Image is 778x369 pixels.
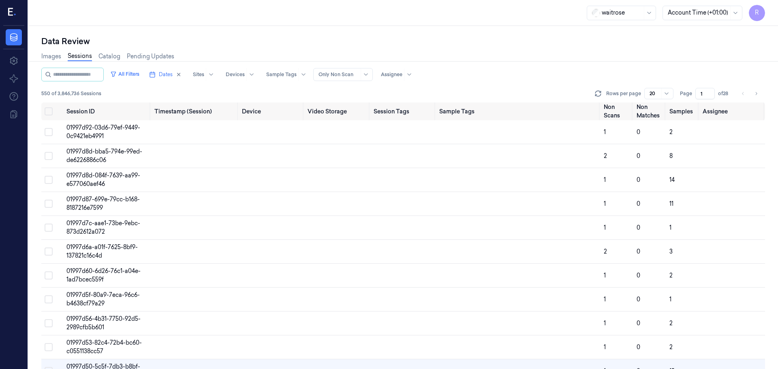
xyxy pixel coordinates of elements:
span: 2 [604,248,607,255]
span: of 28 [718,90,731,97]
span: 0 [637,248,640,255]
button: Select row [45,247,53,256]
span: 01997d5f-80a9-7eca-96c6-b4638cf79a29 [66,291,140,307]
span: 0 [637,296,640,303]
span: 3 [669,248,673,255]
button: Select row [45,319,53,327]
span: 01997d92-03d6-79ef-9449-0c9421eb4991 [66,124,140,140]
th: Sample Tags [436,102,601,120]
th: Timestamp (Session) [151,102,239,120]
th: Assignee [699,102,765,120]
span: 01997d53-82c4-72b4-bc60-c0551138cc57 [66,339,142,355]
button: Select row [45,128,53,136]
span: 1 [669,296,671,303]
span: 01997d56-4b31-7750-92d5-2989cfb5b601 [66,315,141,331]
p: Rows per page [606,90,641,97]
span: 8 [669,152,673,160]
th: Session Tags [370,102,436,120]
span: 1 [669,224,671,231]
span: 2 [604,152,607,160]
span: 0 [637,152,640,160]
th: Device [239,102,304,120]
button: All Filters [107,68,143,81]
button: Select all [45,107,53,115]
span: 01997d87-699e-79cc-b168-8187216e7599 [66,196,140,211]
div: Data Review [41,36,765,47]
span: 2 [669,320,673,327]
span: 1 [604,128,606,136]
th: Non Scans [601,102,633,120]
span: 2 [669,343,673,351]
span: 1 [604,272,606,279]
button: Select row [45,295,53,303]
button: Select row [45,200,53,208]
span: 01997d7c-aae1-73be-9ebc-873d2612a072 [66,220,140,235]
span: 1 [604,343,606,351]
span: Dates [159,71,173,78]
span: Page [680,90,692,97]
a: Images [41,52,61,61]
span: 1 [604,224,606,231]
span: 0 [637,224,640,231]
span: 01997d6a-a01f-7625-8bf9-137821c16c4d [66,243,138,259]
nav: pagination [737,88,762,99]
span: 0 [637,176,640,183]
span: 01997d8d-bba5-794e-99ed-de6226886c06 [66,148,142,164]
span: 1 [604,320,606,327]
a: Pending Updates [127,52,174,61]
button: Select row [45,176,53,184]
th: Non Matches [633,102,666,120]
th: Video Storage [304,102,370,120]
span: 01997d8d-084f-7639-aa99-e577060aef46 [66,172,140,188]
span: 1 [604,176,606,183]
button: Select row [45,271,53,279]
button: Select row [45,152,53,160]
span: 11 [669,200,673,207]
th: Session ID [63,102,151,120]
a: Catalog [98,52,120,61]
span: 0 [637,272,640,279]
span: 0 [637,128,640,136]
span: 2 [669,272,673,279]
span: 0 [637,200,640,207]
span: 2 [669,128,673,136]
span: 0 [637,343,640,351]
button: Go to next page [750,88,762,99]
span: 0 [637,320,640,327]
a: Sessions [68,52,92,61]
th: Samples [666,102,699,120]
button: Select row [45,343,53,351]
button: Select row [45,224,53,232]
button: Dates [146,68,185,81]
span: 1 [604,296,606,303]
span: 14 [669,176,675,183]
span: 1 [604,200,606,207]
span: 550 of 3,846,736 Sessions [41,90,101,97]
span: 01997d60-6d26-76c1-a04e-1ad7bcec559f [66,267,141,283]
button: R [749,5,765,21]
